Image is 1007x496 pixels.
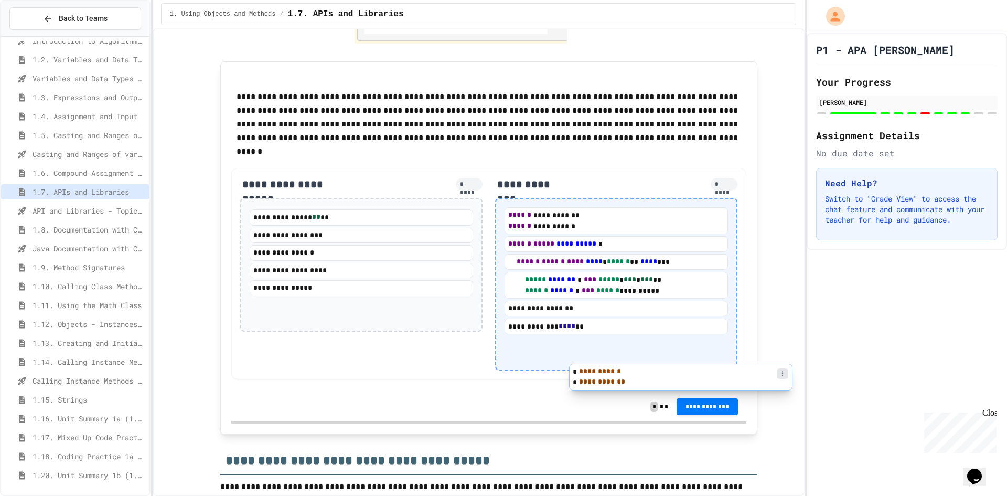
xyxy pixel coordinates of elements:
[33,394,145,405] span: 1.15. Strings
[825,177,989,189] h3: Need Help?
[59,13,108,24] span: Back to Teams
[33,73,145,84] span: Variables and Data Types - Quiz
[33,356,145,367] span: 1.14. Calling Instance Methods
[816,128,998,143] h2: Assignment Details
[816,43,955,57] h1: P1 - APA [PERSON_NAME]
[33,224,145,235] span: 1.8. Documentation with Comments and Preconditions
[288,8,404,20] span: 1.7. APIs and Libraries
[170,10,276,18] span: 1. Using Objects and Methods
[33,300,145,311] span: 1.11. Using the Math Class
[33,262,145,273] span: 1.9. Method Signatures
[33,243,145,254] span: Java Documentation with Comments - Topic 1.8
[963,454,997,486] iframe: chat widget
[33,149,145,160] span: Casting and Ranges of variables - Quiz
[33,451,145,462] span: 1.18. Coding Practice 1a (1.1-1.6)
[33,337,145,349] span: 1.13. Creating and Initializing Objects: Constructors
[825,194,989,225] p: Switch to "Grade View" to access the chat feature and communicate with your teacher for help and ...
[33,319,145,330] span: 1.12. Objects - Instances of Classes
[815,4,848,28] div: My Account
[33,111,145,122] span: 1.4. Assignment and Input
[33,54,145,65] span: 1.2. Variables and Data Types
[33,186,145,197] span: 1.7. APIs and Libraries
[9,7,141,30] button: Back to Teams
[33,413,145,424] span: 1.16. Unit Summary 1a (1.1-1.6)
[33,92,145,103] span: 1.3. Expressions and Output [New]
[33,281,145,292] span: 1.10. Calling Class Methods
[280,10,283,18] span: /
[33,167,145,178] span: 1.6. Compound Assignment Operators
[33,432,145,443] span: 1.17. Mixed Up Code Practice 1.1-1.6
[920,408,997,453] iframe: chat widget
[4,4,72,67] div: Chat with us now!Close
[33,130,145,141] span: 1.5. Casting and Ranges of Values
[816,75,998,89] h2: Your Progress
[819,98,994,107] div: [PERSON_NAME]
[816,147,998,160] div: No due date set
[33,375,145,386] span: Calling Instance Methods - Topic 1.14
[33,205,145,216] span: API and Libraries - Topic 1.7
[33,35,145,46] span: Introduction to Algorithms, Programming, and Compilers
[33,470,145,481] span: 1.20. Unit Summary 1b (1.7-1.15)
